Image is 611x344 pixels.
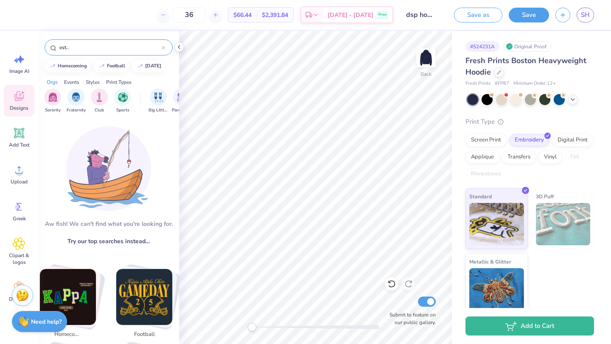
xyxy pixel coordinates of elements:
[34,269,107,342] button: Stack Card Button homecoming
[5,252,33,266] span: Clipart & logos
[465,55,586,77] span: Fresh Prints Boston Heavyweight Hoodie
[95,107,104,114] span: Club
[262,11,288,19] span: $2,391.84
[465,41,499,52] div: # 524231A
[132,60,165,72] button: [DATE]
[513,80,556,87] span: Minimum Order: 12 +
[45,219,173,228] div: Aw fish! We can't find what you're looking for.
[454,8,502,22] button: Save as
[509,8,549,22] button: Save
[469,192,492,201] span: Standard
[107,64,125,68] div: football
[581,10,590,20] span: SH
[114,89,131,114] button: filter button
[469,203,524,245] img: Standard
[59,43,162,52] input: Try "Alpha"
[509,134,549,147] div: Embroidery
[565,151,585,164] div: Foil
[328,11,373,19] span: [DATE] - [DATE]
[67,89,86,114] button: filter button
[10,105,28,111] span: Designs
[154,92,163,102] img: Big Little Reveal Image
[536,203,591,245] img: 3D Puff
[48,92,58,102] img: Sorority Image
[173,7,206,22] input: – –
[420,70,432,78] div: Back
[149,89,168,114] div: filter for Big Little Reveal
[149,89,168,114] button: filter button
[118,92,128,102] img: Sports Image
[91,89,108,114] button: filter button
[116,107,129,114] span: Sports
[40,269,96,325] img: homecoming
[9,296,29,302] span: Decorate
[465,80,490,87] span: Fresh Prints
[9,141,29,148] span: Add Text
[465,316,594,336] button: Add to Cart
[502,151,536,164] div: Transfers
[378,12,387,18] span: Free
[66,126,151,211] img: Loading...
[469,257,511,266] span: Metallic & Glitter
[67,107,86,114] span: Fraternity
[47,78,58,86] div: Orgs
[67,237,150,246] span: Try our top searches instead…
[536,192,554,201] span: 3D Puff
[98,64,105,69] img: trend_line.gif
[44,89,61,114] div: filter for Sorority
[145,64,161,68] div: halloween
[172,107,191,114] span: Parent's Weekend
[86,78,100,86] div: Styles
[465,117,594,127] div: Print Type
[577,8,594,22] a: SH
[116,269,172,325] img: football
[137,64,143,69] img: trend_line.gif
[54,330,82,339] span: homecoming
[504,41,551,52] div: Original Proof
[538,151,562,164] div: Vinyl
[49,64,56,69] img: trend_line.gif
[465,134,507,147] div: Screen Print
[149,107,168,114] span: Big Little Reveal
[465,168,507,180] div: Rhinestones
[31,318,62,326] strong: Need help?
[44,89,61,114] button: filter button
[114,89,131,114] div: filter for Sports
[385,311,436,326] label: Submit to feature on our public gallery.
[111,269,183,342] button: Stack Card Button football
[177,92,187,102] img: Parent's Weekend Image
[64,78,79,86] div: Events
[95,92,104,102] img: Club Image
[45,60,91,72] button: homecoming
[131,330,158,339] span: football
[91,89,108,114] div: filter for Club
[469,268,524,311] img: Metallic & Glitter
[248,323,256,331] div: Accessibility label
[172,89,191,114] button: filter button
[67,89,86,114] div: filter for Fraternity
[495,80,509,87] span: # FP87
[106,78,132,86] div: Print Types
[11,178,28,185] span: Upload
[465,151,499,164] div: Applique
[71,92,81,102] img: Fraternity Image
[233,11,252,19] span: $66.44
[58,64,87,68] div: homecoming
[418,49,434,66] img: Back
[13,215,26,222] span: Greek
[400,6,441,23] input: Untitled Design
[9,68,29,75] span: Image AI
[45,107,61,114] span: Sorority
[94,60,129,72] button: football
[552,134,593,147] div: Digital Print
[172,89,191,114] div: filter for Parent's Weekend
